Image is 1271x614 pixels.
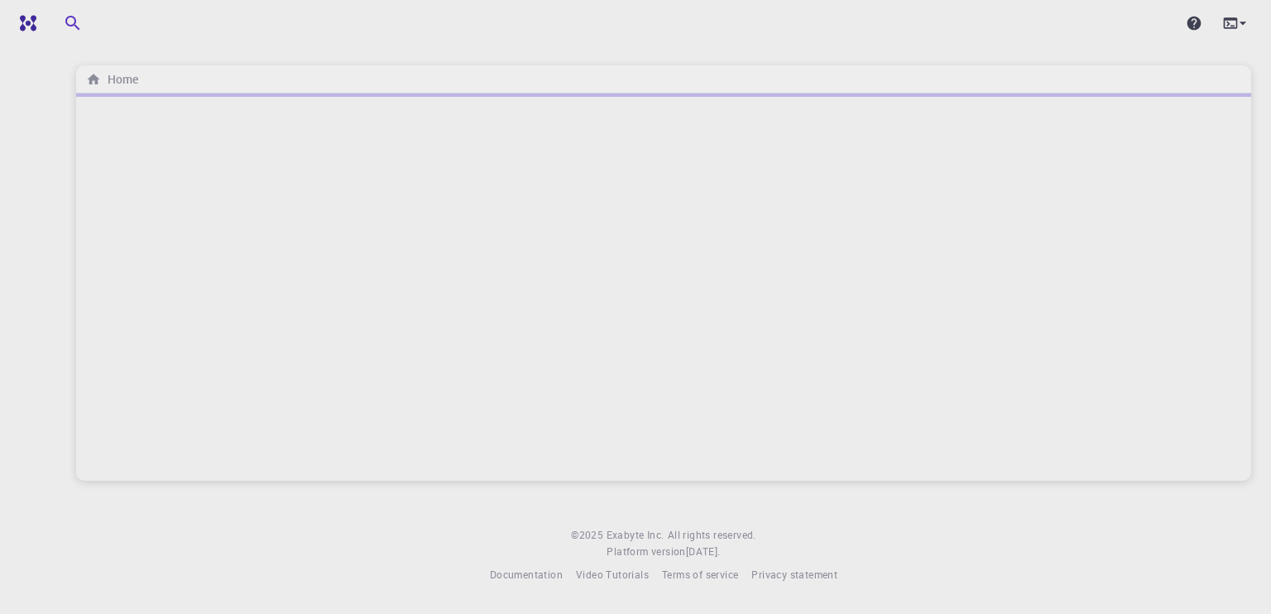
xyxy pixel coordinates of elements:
[101,70,138,89] h6: Home
[607,528,664,541] span: Exabyte Inc.
[662,568,738,581] span: Terms of service
[13,15,36,31] img: logo
[607,527,664,544] a: Exabyte Inc.
[83,70,141,89] nav: breadcrumb
[607,544,685,560] span: Platform version
[576,567,649,583] a: Video Tutorials
[668,527,756,544] span: All rights reserved.
[662,567,738,583] a: Terms of service
[686,544,721,558] span: [DATE] .
[576,568,649,581] span: Video Tutorials
[571,527,606,544] span: © 2025
[490,568,563,581] span: Documentation
[686,544,721,560] a: [DATE].
[751,568,837,581] span: Privacy statement
[490,567,563,583] a: Documentation
[751,567,837,583] a: Privacy statement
